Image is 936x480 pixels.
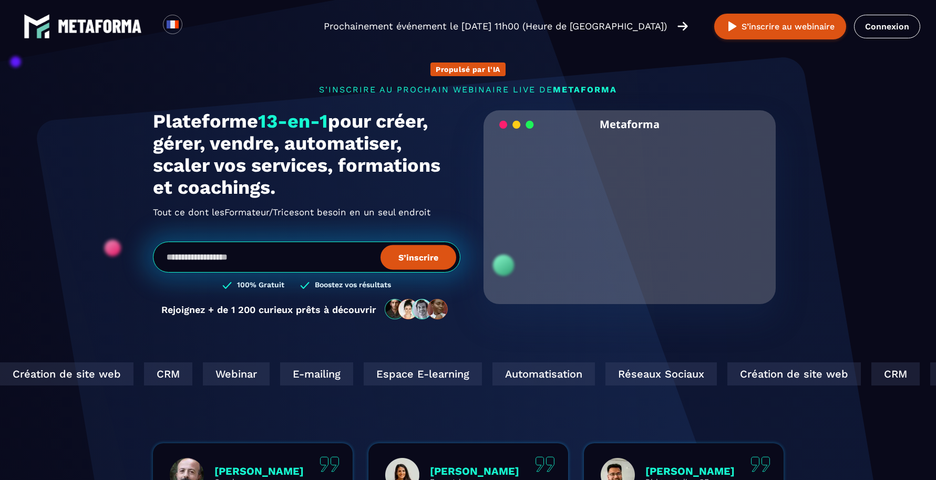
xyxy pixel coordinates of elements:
img: quote [320,456,340,472]
p: [PERSON_NAME] [214,465,304,477]
span: 13-en-1 [258,110,328,132]
div: E-mailing [275,362,348,385]
div: Webinar [198,362,265,385]
h1: Plateforme pour créer, gérer, vendre, automatiser, scaler vos services, formations et coachings. [153,110,460,199]
p: Rejoignez + de 1 200 curieux prêts à découvrir [161,304,376,315]
img: loading [499,120,534,130]
p: Propulsé par l'IA [436,65,500,74]
img: arrow-right [677,20,688,32]
img: logo [58,19,142,33]
input: Search for option [191,20,199,33]
p: s'inscrire au prochain webinaire live de [153,85,784,95]
img: community-people [382,298,452,320]
img: checked [300,280,310,290]
h2: Tout ce dont les ont besoin en un seul endroit [153,204,460,221]
div: CRM [867,362,915,385]
p: Prochainement événement le [DATE] 11h00 (Heure de [GEOGRAPHIC_DATA]) [324,19,667,34]
div: Espace E-learning [359,362,477,385]
h2: Metaforma [600,110,660,138]
button: S’inscrire au webinaire [714,14,846,39]
img: fr [166,18,179,31]
span: METAFORMA [553,85,617,95]
h3: Boostez vos résultats [315,280,391,290]
span: Formateur/Trices [224,204,299,221]
img: quote [750,456,770,472]
div: Search for option [182,15,208,38]
video: Your browser does not support the video tag. [491,138,768,276]
img: quote [535,456,555,472]
div: Réseaux Sociaux [601,362,712,385]
p: [PERSON_NAME] [645,465,735,477]
button: S’inscrire [380,245,456,269]
a: Connexion [854,15,920,38]
img: logo [24,13,50,39]
div: CRM [139,362,188,385]
h3: 100% Gratuit [237,280,284,290]
img: play [726,20,739,33]
div: Création de site web [723,362,856,385]
p: [PERSON_NAME] [430,465,519,477]
img: checked [222,280,232,290]
div: Automatisation [488,362,590,385]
